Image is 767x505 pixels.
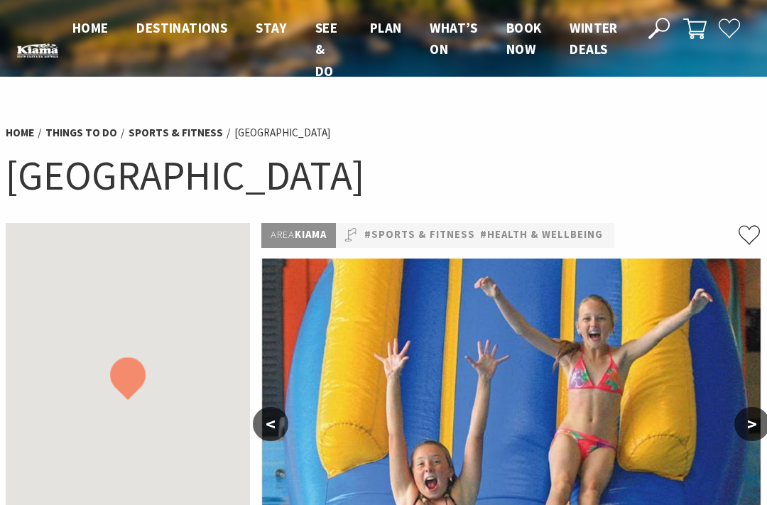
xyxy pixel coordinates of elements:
span: Winter Deals [570,19,617,58]
a: #Health & Wellbeing [480,227,603,244]
span: What’s On [430,19,477,58]
span: See & Do [315,19,337,80]
a: Things To Do [45,126,117,140]
a: #Sports & Fitness [364,227,475,244]
li: [GEOGRAPHIC_DATA] [234,124,330,141]
img: Kiama Logo [17,43,58,58]
nav: Main Menu [58,17,632,82]
span: Book now [506,19,542,58]
p: Kiama [261,223,336,247]
span: Destinations [136,19,227,36]
span: Stay [256,19,287,36]
button: < [253,407,288,441]
a: Home [6,126,34,140]
a: Sports & Fitness [129,126,223,140]
span: Home [72,19,109,36]
h1: [GEOGRAPHIC_DATA] [6,149,761,202]
span: Plan [370,19,402,36]
span: Area [271,228,295,241]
